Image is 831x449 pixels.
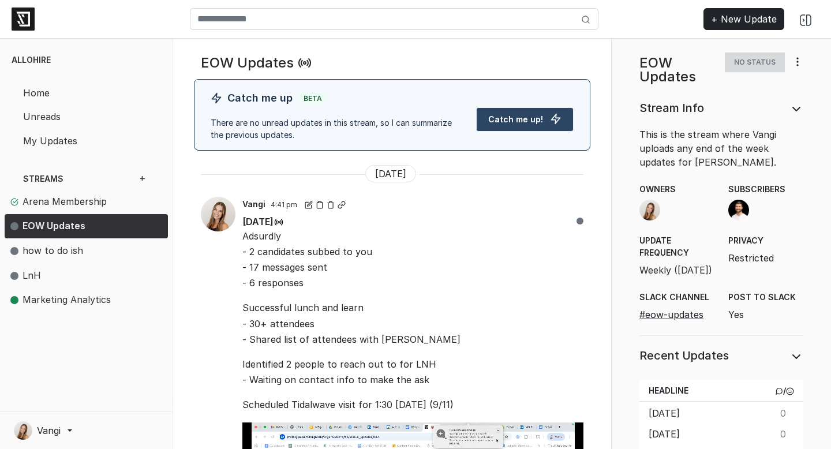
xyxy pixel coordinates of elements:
[14,128,159,152] a: My Updates
[242,357,583,388] p: Identified 2 people to reach out to for LNH - Waiting on contact info to make the ask
[721,291,810,321] div: Yes
[23,86,133,100] span: Home
[5,238,159,263] a: how to do ish
[365,165,416,182] span: [DATE]
[242,199,265,209] span: Vangi
[14,104,159,129] a: Unreads
[728,200,749,220] img: Hudson Brock
[23,110,133,124] span: Unreads
[136,171,149,184] span: +
[14,80,159,104] a: Home
[728,234,803,246] span: Privacy
[242,213,284,229] span: [DATE]
[23,173,114,185] span: Streams
[5,263,159,288] a: LnH
[242,198,271,209] a: Vangi
[632,128,810,169] div: This is the stream where Vangi uploads any end of the week updates for [PERSON_NAME].
[242,397,583,413] p: Scheduled Tidalwave visit for 1:30 [DATE] (9/11)
[5,214,159,239] a: EOW Updates
[10,293,133,308] span: Marketing Analytics
[126,166,159,189] a: +
[721,234,810,277] div: Restricted
[10,268,133,283] span: LnH
[14,421,32,440] img: Vangi Mitchell
[12,55,51,65] span: AlloHire
[639,380,741,402] th: Headline
[639,53,711,84] h4: EOW Updates
[639,402,741,423] td: [DATE]
[298,93,328,104] span: Beta
[23,134,133,148] span: My Updates
[23,220,85,231] span: EOW Updates
[12,8,35,31] img: logo-6ba331977e59facfbff2947a2e854c94a5e6b03243a11af005d3916e8cc67d17.png
[639,422,741,443] td: [DATE]
[10,244,133,259] span: how to do ish
[639,183,714,195] span: Owners
[488,114,543,124] span: Catch me up!
[476,107,574,132] button: Catch me up!
[201,53,294,70] h4: EOW Updates
[639,234,714,259] span: Update Frequency
[639,200,660,220] img: Vangi Mitchell
[639,309,703,320] a: #eow-updates
[639,350,776,361] h5: Recent Updates
[741,422,803,443] td: 0
[728,183,803,195] span: Subscribers
[14,166,123,189] a: Streams
[741,402,803,423] td: 0
[23,245,83,256] span: how to do ish
[741,380,803,402] th: /
[632,234,721,277] div: Weekly ([DATE])
[639,291,714,303] span: Slack Channel
[23,196,107,207] span: Arena Membership
[725,53,785,72] span: No Status
[14,421,159,440] a: Vangi
[5,189,159,214] a: Arena Membership
[5,288,159,313] a: Marketing Analytics
[204,117,469,141] div: There are no unread updates in this stream, so I can summarize the previous updates.
[242,300,583,347] p: Successful lunch and learn - 30+ attendees - Shared list of attendees with [PERSON_NAME]
[728,291,803,303] span: Post to Slack
[10,194,133,209] span: Arena Membership
[10,219,133,234] span: EOW Updates
[298,58,312,70] a: Read new updates
[271,200,297,209] span: 4:41 pm
[23,294,111,305] span: Marketing Analytics
[37,424,61,437] span: Vangi
[23,270,41,281] span: LnH
[201,197,235,231] img: Vangi Mitchell
[227,92,293,104] span: Catch me up
[639,102,776,114] h5: Stream Info
[703,8,784,30] a: + New Update
[242,229,583,291] p: Adsurdly - 2 candidates subbed to you - 17 messages sent - 6 responses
